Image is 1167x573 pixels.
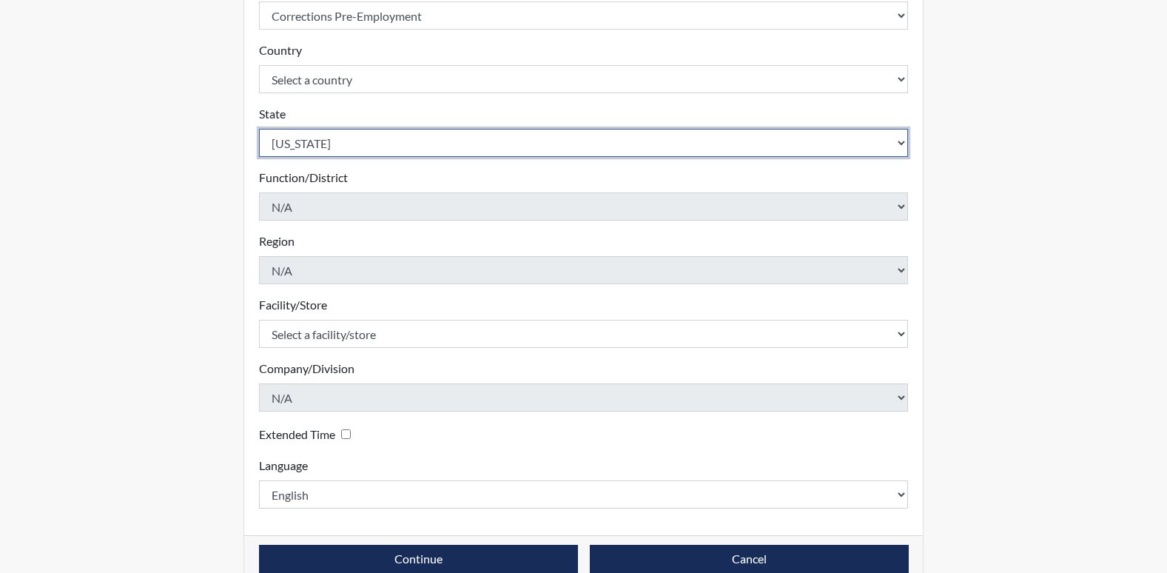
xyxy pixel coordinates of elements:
[259,296,327,314] label: Facility/Store
[259,423,357,445] div: Checking this box will provide the interviewee with an accomodation of extra time to answer each ...
[259,360,354,378] label: Company/Division
[259,105,286,123] label: State
[259,41,302,59] label: Country
[259,426,335,443] label: Extended Time
[259,457,308,475] label: Language
[259,169,348,187] label: Function/District
[259,232,295,250] label: Region
[590,545,909,573] button: Cancel
[259,545,578,573] button: Continue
